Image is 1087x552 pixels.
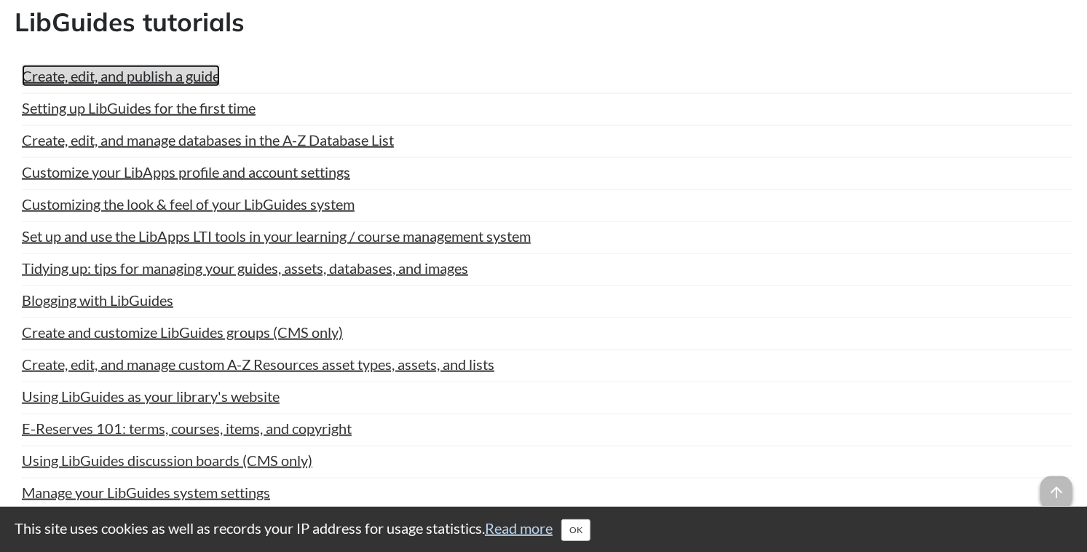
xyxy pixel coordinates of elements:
[22,65,220,87] a: Create, edit, and publish a guide
[22,257,468,279] a: Tidying up: tips for managing your guides, assets, databases, and images
[485,519,553,537] a: Read more
[15,4,1072,40] h2: LibGuides tutorials
[1040,478,1072,495] a: arrow_upward
[22,321,343,343] a: Create and customize LibGuides groups (CMS only)
[22,449,312,471] a: Using LibGuides discussion boards (CMS only)
[22,353,494,375] a: Create, edit, and manage custom A-Z Resources asset types, assets, and lists
[22,193,355,215] a: Customizing the look & feel of your LibGuides system
[561,519,590,541] button: Close
[22,225,531,247] a: Set up and use the LibApps LTI tools in your learning / course management system
[22,385,280,407] a: Using LibGuides as your library's website
[22,97,256,119] a: Setting up LibGuides for the first time
[22,129,394,151] a: Create, edit, and manage databases in the A-Z Database List
[1040,476,1072,508] span: arrow_upward
[22,161,350,183] a: Customize your LibApps profile and account settings
[22,417,352,439] a: E-Reserves 101: terms, courses, items, and copyright
[22,289,173,311] a: Blogging with LibGuides
[22,481,270,503] a: Manage your LibGuides system settings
